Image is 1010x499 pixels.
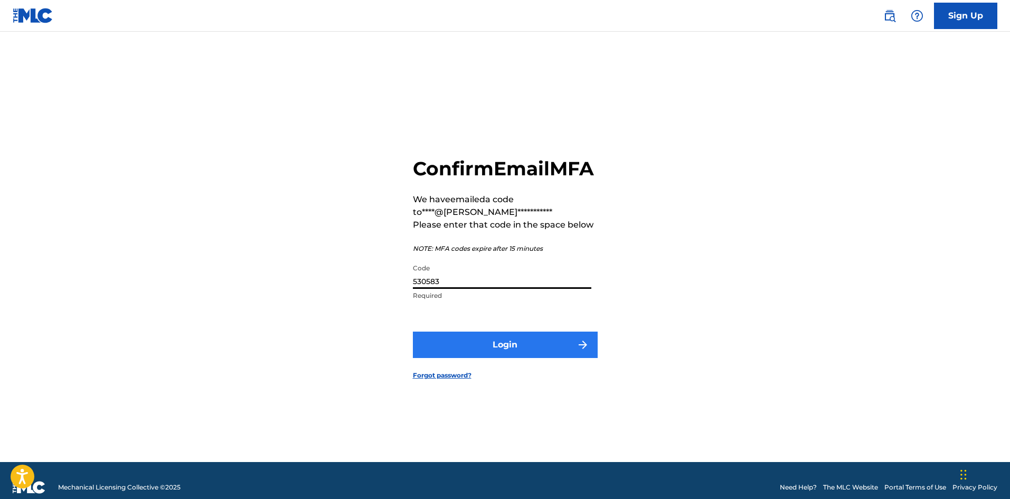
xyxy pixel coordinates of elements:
p: NOTE: MFA codes expire after 15 minutes [413,244,598,253]
img: logo [13,481,45,494]
p: Please enter that code in the space below [413,219,598,231]
a: Public Search [879,5,900,26]
a: Forgot password? [413,371,471,380]
p: Required [413,291,591,300]
button: Login [413,332,598,358]
a: Need Help? [780,483,817,492]
a: Sign Up [934,3,997,29]
a: The MLC Website [823,483,878,492]
iframe: Chat Widget [957,448,1010,499]
div: Drag [960,459,967,491]
a: Portal Terms of Use [884,483,946,492]
img: f7272a7cc735f4ea7f67.svg [577,338,589,351]
span: Mechanical Licensing Collective © 2025 [58,483,181,492]
a: Privacy Policy [952,483,997,492]
img: help [911,10,923,22]
img: search [883,10,896,22]
div: Help [907,5,928,26]
img: MLC Logo [13,8,53,23]
h2: Confirm Email MFA [413,157,598,181]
